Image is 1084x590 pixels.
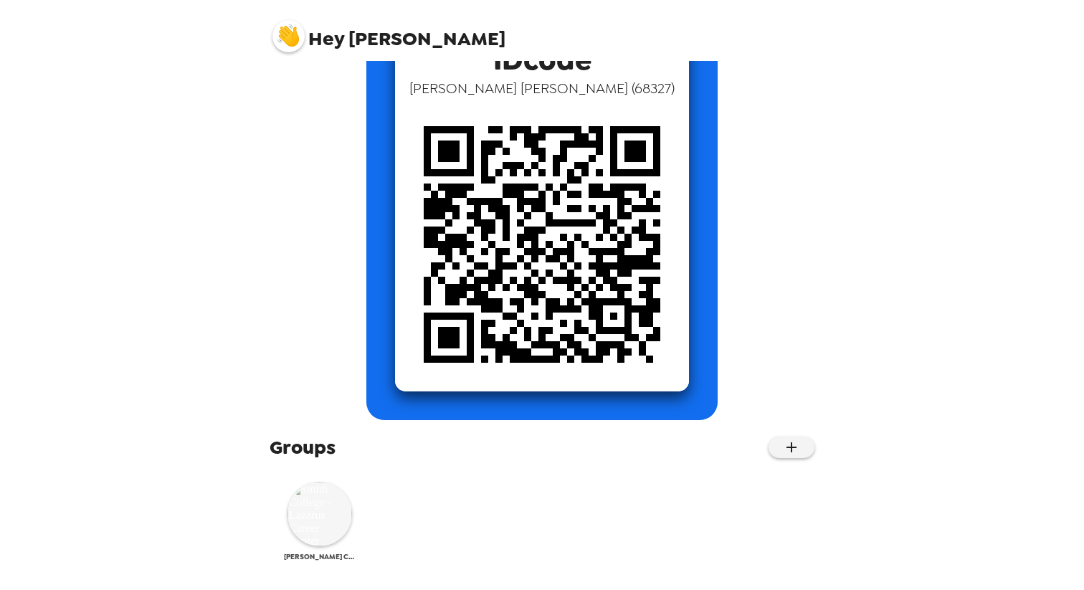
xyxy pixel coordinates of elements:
[270,434,336,460] span: Groups
[395,97,689,391] img: qr code
[308,26,344,52] span: Hey
[287,482,352,546] img: Smith College - Lazarus Career Center
[272,20,305,52] img: profile pic
[409,79,675,97] span: [PERSON_NAME] [PERSON_NAME] ( 68327 )
[272,13,505,49] span: [PERSON_NAME]
[284,552,356,561] span: [PERSON_NAME] College - [GEOGRAPHIC_DATA]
